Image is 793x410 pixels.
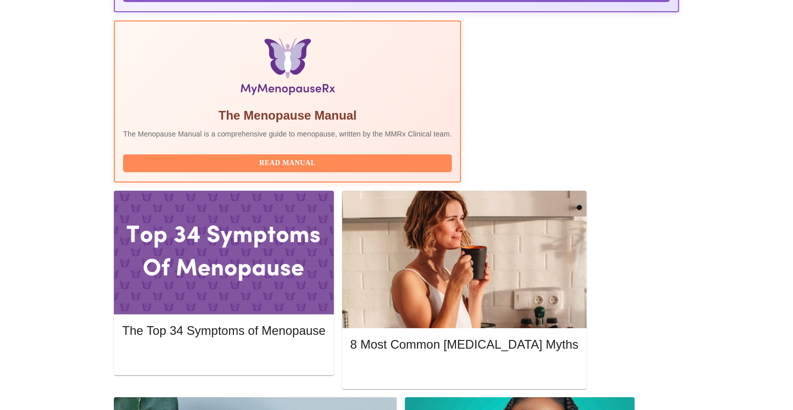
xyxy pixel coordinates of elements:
button: Read More [122,348,325,366]
span: Read More [361,365,568,378]
h5: 8 Most Common [MEDICAL_DATA] Myths [350,336,579,353]
a: Read Manual [123,158,454,167]
a: Read More [350,366,581,375]
button: Read Manual [123,154,452,172]
img: Menopause Manual [175,38,399,99]
h5: The Menopause Manual [123,107,452,124]
a: Read More [122,352,328,360]
button: Read More [350,362,579,380]
h5: The Top 34 Symptoms of Menopause [122,323,325,339]
span: Read Manual [133,157,442,170]
span: Read More [132,351,315,363]
p: The Menopause Manual is a comprehensive guide to menopause, written by the MMRx Clinical team. [123,129,452,139]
